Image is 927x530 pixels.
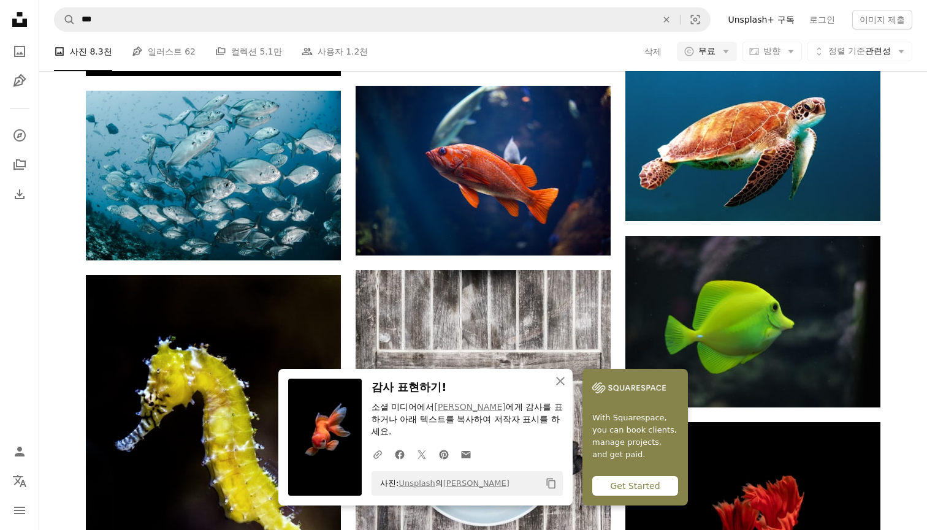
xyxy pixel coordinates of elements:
[582,369,688,505] a: With Squarespace, you can book clients, manage projects, and get paid.Get Started
[698,45,715,58] span: 무료
[7,498,32,523] button: 메뉴
[625,136,880,147] a: 갈색 거북이 수중 수영
[742,42,802,61] button: 방향
[443,479,509,488] a: [PERSON_NAME]
[346,45,368,58] span: 1.2천
[653,8,680,31] button: 삭제
[852,10,912,29] button: 이미지 제출
[7,69,32,93] a: 일러스트
[7,123,32,148] a: 탐색
[720,10,801,29] a: Unsplash+ 구독
[399,479,435,488] a: Unsplash
[828,45,891,58] span: 관련성
[625,236,880,407] img: 녹색 물고기의 얕은 초점 사진
[677,42,737,61] button: 무료
[411,442,433,466] a: Twitter에 공유
[86,91,341,260] img: 수중 은색 물고기
[681,8,710,31] button: 시각적 검색
[625,316,880,327] a: 녹색 물고기의 얕은 초점 사진
[185,45,196,58] span: 62
[302,32,368,71] a: 사용자 1.2천
[372,401,563,438] p: 소셜 미디어에서 에게 감사를 표하거나 아래 텍스트를 복사하여 저작자 표시를 하세요.
[132,32,196,71] a: 일러스트 62
[7,153,32,177] a: 컬렉션
[55,8,75,31] button: Unsplash 검색
[389,442,411,466] a: Facebook에 공유
[455,442,477,466] a: 이메일로 공유에 공유
[86,170,341,181] a: 수중 은색 물고기
[86,462,341,473] a: 녹색 해마의 얕은 초점 사진
[541,473,562,494] button: 클립보드에 복사하기
[215,32,282,71] a: 컬렉션 5.1만
[7,39,32,64] a: 사진
[356,86,611,256] img: 붉은 물고기의 수중 사진
[374,474,509,493] span: 사진: 의
[592,379,666,397] img: file-1747939142011-51e5cc87e3c9
[828,46,865,56] span: 정렬 기준
[434,402,505,412] a: [PERSON_NAME]
[644,42,662,61] button: 삭제
[592,412,678,461] span: With Squarespace, you can book clients, manage projects, and get paid.
[7,469,32,493] button: 언어
[625,62,880,221] img: 갈색 거북이 수중 수영
[7,439,32,464] a: 로그인 / 가입
[356,165,611,176] a: 붉은 물고기의 수중 사진
[259,45,281,58] span: 5.1만
[802,10,842,29] a: 로그인
[7,182,32,206] a: 다운로드 내역
[807,42,912,61] button: 정렬 기준관련성
[372,379,563,396] h3: 감사 표현하기!
[54,7,711,32] form: 사이트 전체에서 이미지 찾기
[433,442,455,466] a: Pinterest에 공유
[763,46,780,56] span: 방향
[592,476,678,496] div: Get Started
[7,7,32,34] a: 홈 — Unsplash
